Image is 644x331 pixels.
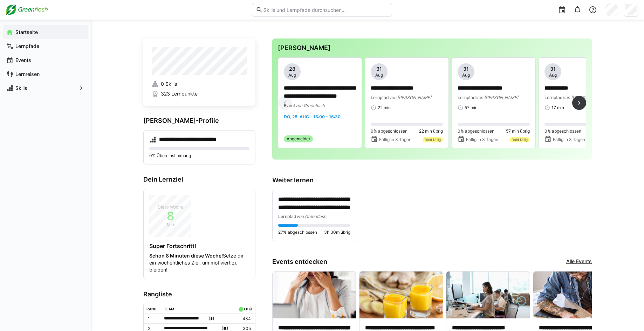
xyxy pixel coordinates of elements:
img: image [533,272,617,318]
span: 31 [550,65,556,72]
h3: Rangliste [143,290,255,298]
span: Lernpfad [371,95,389,100]
p: 1 [148,316,158,322]
div: Rang [146,307,157,311]
span: von [PERSON_NAME] [563,95,605,100]
span: 0% abgeschlossen [371,128,407,134]
img: image [359,272,443,318]
span: 17 min [551,105,564,111]
h3: Weiter lernen [272,176,592,184]
img: image [273,272,356,318]
input: Skills und Lernpfade durchsuchen… [263,7,388,13]
span: Fällig in 3 Tagen [466,137,498,142]
strong: Schon 8 Minuten diese Woche! [149,253,223,259]
span: von [PERSON_NAME] [389,95,431,100]
span: 0% abgeschlossen [544,128,581,134]
span: 22 min [378,105,391,111]
div: Team [164,307,174,311]
span: 31 [376,65,382,72]
a: 0 Skills [152,80,247,87]
span: 57 min übrig [506,128,530,134]
span: Lernpfad [544,95,563,100]
span: 57 min [465,105,478,111]
span: 22 min übrig [419,128,443,134]
h3: [PERSON_NAME] [278,44,586,52]
span: 28 [289,65,295,72]
span: von Greenflash [296,214,326,219]
span: 323 Lernpunkte [161,90,198,97]
h3: Dein Lernziel [143,176,255,183]
p: 434 [237,316,251,322]
span: Do, 28. Aug. · 16:00 - 16:30 [284,114,341,119]
div: LP [244,307,248,311]
span: von [PERSON_NAME] [476,95,518,100]
span: Lernpfad [458,95,476,100]
span: Lernpfad [278,214,296,219]
span: Aug [462,72,470,78]
a: ø [249,305,252,311]
span: 3h 30m übrig [324,230,350,235]
span: 31 [463,65,469,72]
span: 0 Skills [161,80,177,87]
a: Alle Events [566,258,592,266]
h4: Super Fortschritt! [149,242,249,249]
div: Bald fällig [509,137,530,142]
span: Fällig in 3 Tagen [379,137,411,142]
span: von Greenflash [295,103,325,108]
span: Aug [288,72,296,78]
h3: [PERSON_NAME]-Profile [143,117,255,125]
img: image [446,272,530,318]
span: Aug [375,72,383,78]
span: Angemeldet [287,136,310,142]
h3: Events entdecken [272,258,327,266]
p: 0% Übereinstimmung [149,153,249,159]
span: Fällig in 3 Tagen [553,137,585,142]
span: 0% abgeschlossen [458,128,494,134]
span: Aug [549,72,557,78]
span: 27% abgeschlossen [278,230,317,235]
p: Setze dir ein wöchentliches Ziel, um motiviert zu bleiben! [149,252,249,273]
span: ( ) [208,315,214,322]
div: Bald fällig [423,137,443,142]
